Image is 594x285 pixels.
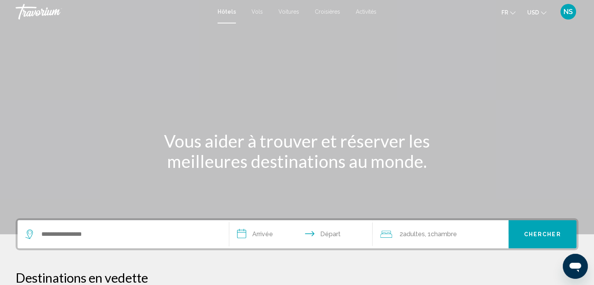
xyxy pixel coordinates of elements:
[425,229,457,240] span: , 1
[563,254,588,279] iframe: Bouton de lancement de la fenêtre de messagerie
[564,8,573,16] span: NS
[399,229,425,240] span: 2
[229,220,373,248] button: Check in and out dates
[218,9,236,15] a: Hôtels
[558,4,578,20] button: User Menu
[403,230,425,238] span: Adultes
[151,131,444,171] h1: Vous aider à trouver et réserver les meilleures destinations au monde.
[508,220,576,248] button: Chercher
[527,9,539,16] span: USD
[278,9,299,15] a: Voitures
[356,9,376,15] a: Activités
[16,4,210,20] a: Travorium
[252,9,263,15] a: Vols
[18,220,576,248] div: Search widget
[315,9,340,15] a: Croisières
[527,7,546,18] button: Change currency
[501,9,508,16] span: fr
[373,220,508,248] button: Travelers: 2 adults, 0 children
[501,7,516,18] button: Change language
[430,230,457,238] span: Chambre
[524,232,561,238] span: Chercher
